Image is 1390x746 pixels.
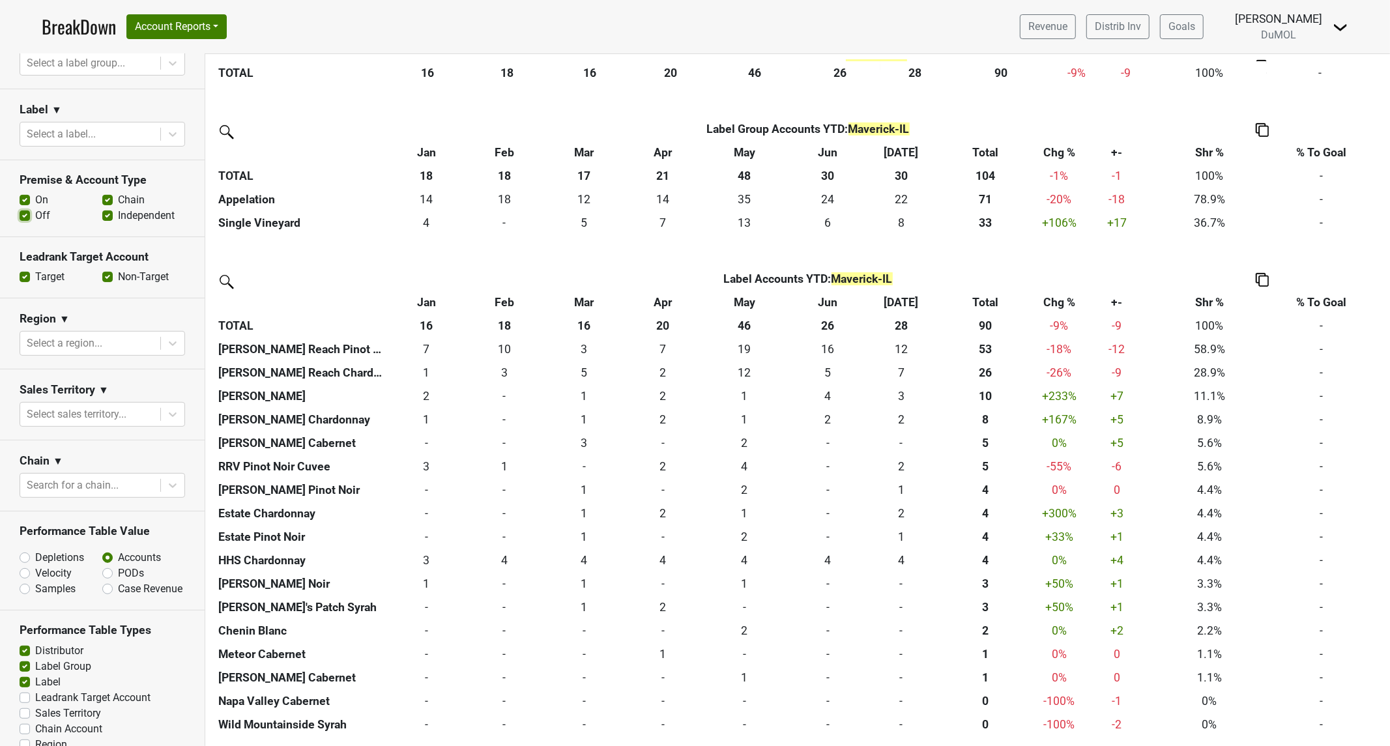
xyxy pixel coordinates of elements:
[465,267,1150,291] th: Label Accounts YTD :
[1256,60,1269,74] img: Copy to clipboard
[1083,314,1151,337] td: -9
[1333,20,1348,35] img: Dropdown Menu
[938,341,1032,358] div: 53
[387,408,465,431] td: 1
[1151,478,1268,502] td: 4.4%
[465,211,543,235] td: 0
[871,435,932,452] div: -
[701,431,789,455] td: 2
[1035,431,1083,455] td: 0 %
[469,435,540,452] div: -
[1086,191,1148,208] div: -18
[546,191,622,208] div: 12
[628,435,697,452] div: -
[465,314,543,337] th: 18
[792,191,864,208] div: 24
[710,61,800,85] th: 46
[935,361,1035,384] th: 26
[387,188,465,211] td: 14
[1086,14,1150,39] a: Distrib Inv
[1268,478,1374,502] td: -
[1235,10,1322,27] div: [PERSON_NAME]
[465,431,543,455] td: 0
[704,214,785,231] div: 13
[215,121,236,141] img: filter
[626,431,701,455] td: 0
[846,59,907,72] span: Maverick-IL
[938,364,1032,381] div: 26
[465,164,543,188] th: 18
[867,314,935,337] th: 28
[118,269,169,285] label: Non-Target
[390,481,462,498] div: -
[35,269,65,285] label: Target
[1151,408,1268,431] td: 8.9%
[215,164,387,188] th: TOTAL
[867,408,935,431] td: 2
[465,291,543,314] th: Feb: activate to sort column ascending
[938,191,1032,208] div: 71
[547,61,633,85] th: 16
[1050,169,1068,182] span: -1%
[1151,337,1268,361] td: 58.9%
[387,314,465,337] th: 16
[1268,211,1374,235] td: -
[118,581,182,597] label: Case Revenue
[935,141,1035,164] th: Total: activate to sort column ascending
[543,361,625,384] td: 5
[871,388,932,405] div: 3
[98,382,109,398] span: ▼
[626,291,701,314] th: Apr: activate to sort column ascending
[387,384,465,408] td: 2
[1083,291,1151,314] th: +-: activate to sort column ascending
[626,211,701,235] td: 7
[935,455,1035,478] th: 5
[701,408,789,431] td: 1
[387,211,465,235] td: 4
[867,361,935,384] td: 7
[789,141,867,164] th: Jun: activate to sort column ascending
[626,361,701,384] td: 2
[546,481,622,498] div: 1
[628,214,697,231] div: 7
[1035,314,1083,337] td: -9 %
[935,408,1035,431] th: 8
[118,566,144,581] label: PODs
[871,191,932,208] div: 22
[35,192,48,208] label: On
[867,478,935,502] td: 1
[215,478,387,502] th: [PERSON_NAME] Pinot Noir
[546,214,622,231] div: 5
[465,188,543,211] td: 18
[628,191,697,208] div: 14
[215,314,387,337] th: TOTAL
[390,411,462,428] div: 1
[215,291,387,314] th: &nbsp;: activate to sort column ascending
[387,141,465,164] th: Jan: activate to sort column ascending
[35,581,76,597] label: Samples
[626,188,701,211] td: 14
[20,250,185,264] h3: Leadrank Target Account
[59,311,70,327] span: ▼
[1268,291,1374,314] th: % To Goal: activate to sort column ascending
[792,364,864,381] div: 5
[215,455,387,478] th: RRV Pinot Noir Cuvee
[935,314,1035,337] th: 90
[1151,164,1268,188] td: 100%
[126,14,227,39] button: Account Reports
[935,164,1035,188] th: 104
[20,383,95,397] h3: Sales Territory
[704,341,785,358] div: 19
[1035,291,1083,314] th: Chg %: activate to sort column ascending
[1151,211,1268,235] td: 36.7%
[215,61,387,85] th: TOTAL
[704,481,785,498] div: 2
[792,341,864,358] div: 16
[546,411,622,428] div: 1
[1035,211,1083,235] td: +106 %
[704,435,785,452] div: 2
[938,458,1032,475] div: 5
[626,337,701,361] td: 7
[1086,458,1148,475] div: -6
[468,54,1152,78] th: Distributor Accounts YTD :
